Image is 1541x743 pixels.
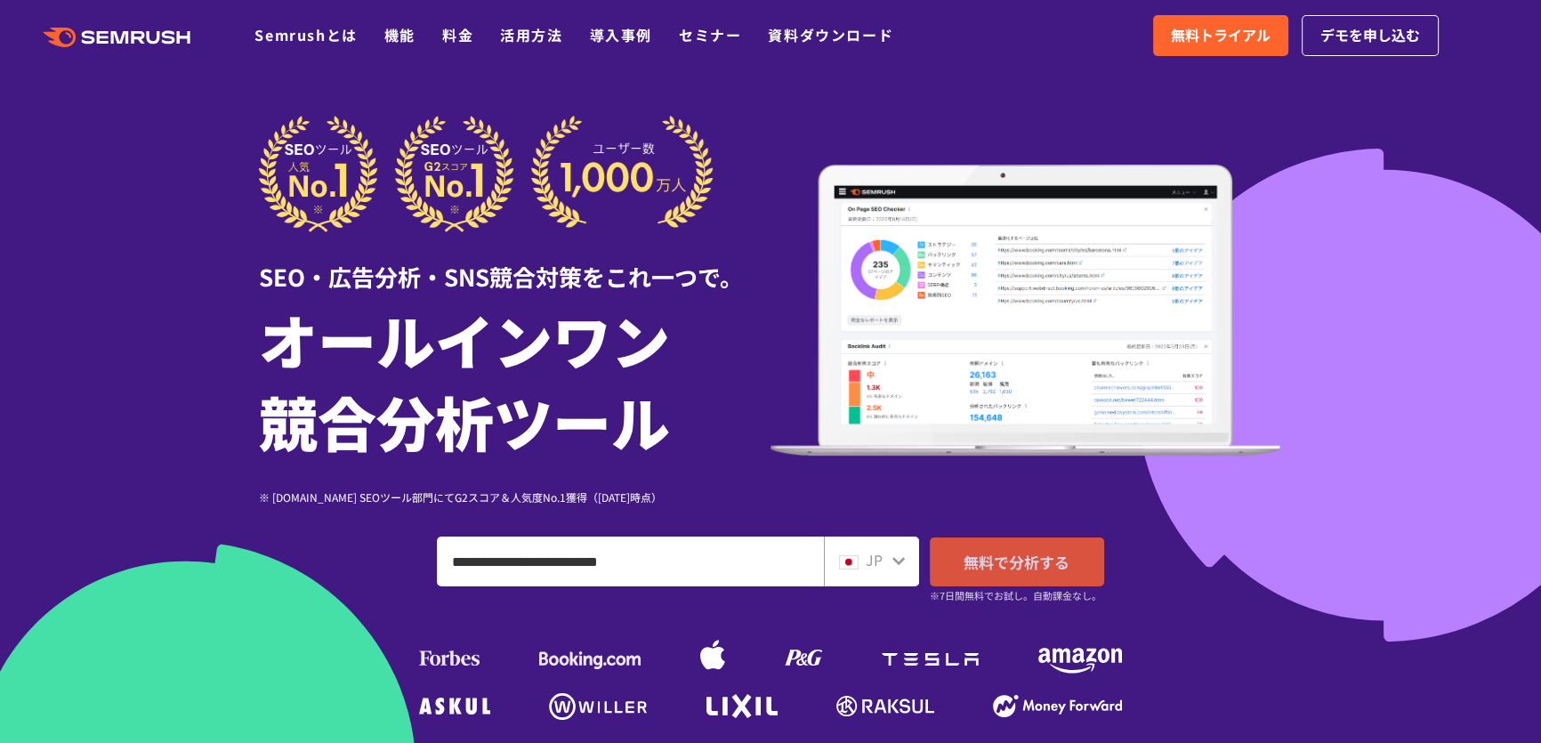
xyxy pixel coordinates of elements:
[768,24,893,45] a: 資料ダウンロード
[442,24,473,45] a: 料金
[1171,24,1271,47] span: 無料トライアル
[590,24,652,45] a: 導入事例
[679,24,741,45] a: セミナー
[259,298,770,462] h1: オールインワン 競合分析ツール
[500,24,562,45] a: 活用方法
[438,537,823,586] input: ドメイン、キーワードまたはURLを入力してください
[259,232,770,294] div: SEO・広告分析・SNS競合対策をこれ一つで。
[1320,24,1420,47] span: デモを申し込む
[259,489,770,505] div: ※ [DOMAIN_NAME] SEOツール部門にてG2スコア＆人気度No.1獲得（[DATE]時点）
[964,551,1069,573] span: 無料で分析する
[1302,15,1439,56] a: デモを申し込む
[384,24,416,45] a: 機能
[930,537,1104,586] a: 無料で分析する
[254,24,357,45] a: Semrushとは
[1153,15,1288,56] a: 無料トライアル
[866,549,883,570] span: JP
[930,587,1101,604] small: ※7日間無料でお試し。自動課金なし。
